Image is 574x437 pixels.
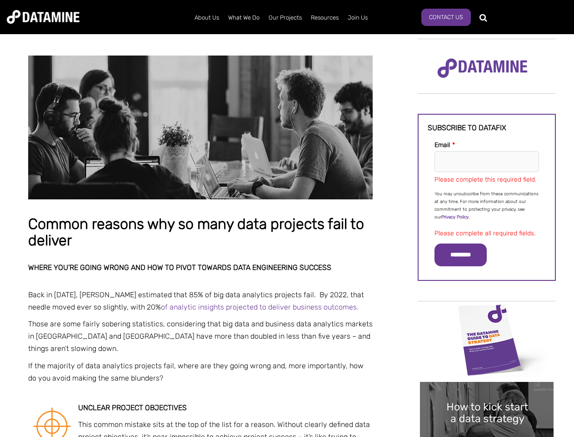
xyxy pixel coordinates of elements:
label: Please complete this required field. [434,176,536,183]
label: Please complete all required fields. [434,229,535,237]
img: Datamine [7,10,80,24]
h1: Common reasons why so many data projects fail to deliver [28,216,373,249]
h2: Where you’re going wrong and how to pivot towards data engineering success [28,264,373,272]
a: About Us [190,6,224,30]
a: Privacy Policy [441,214,469,220]
a: Join Us [343,6,372,30]
a: Contact Us [421,9,471,26]
p: Back in [DATE], [PERSON_NAME] estimated that 85% of big data analytics projects fail. By 2022, th... [28,289,373,313]
img: Data Strategy Cover thumbnail [420,302,554,377]
strong: Unclear project objectives [78,403,187,412]
a: of analytic insights projected to deliver business outcomes. [161,303,359,311]
p: Those are some fairly sobering statistics, considering that big data and business data analytics ... [28,318,373,355]
span: Email [434,141,450,149]
a: Our Projects [264,6,306,30]
img: Common reasons why so many data projects fail to deliver [28,56,373,199]
a: What We Do [224,6,264,30]
p: If the majority of data analytics projects fail, where are they going wrong and, more importantly... [28,360,373,384]
p: You may unsubscribe from these communications at any time. For more information about our commitm... [434,190,539,221]
a: Resources [306,6,343,30]
img: Datamine Logo No Strapline - Purple [431,52,534,84]
h3: Subscribe to datafix [428,124,546,132]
